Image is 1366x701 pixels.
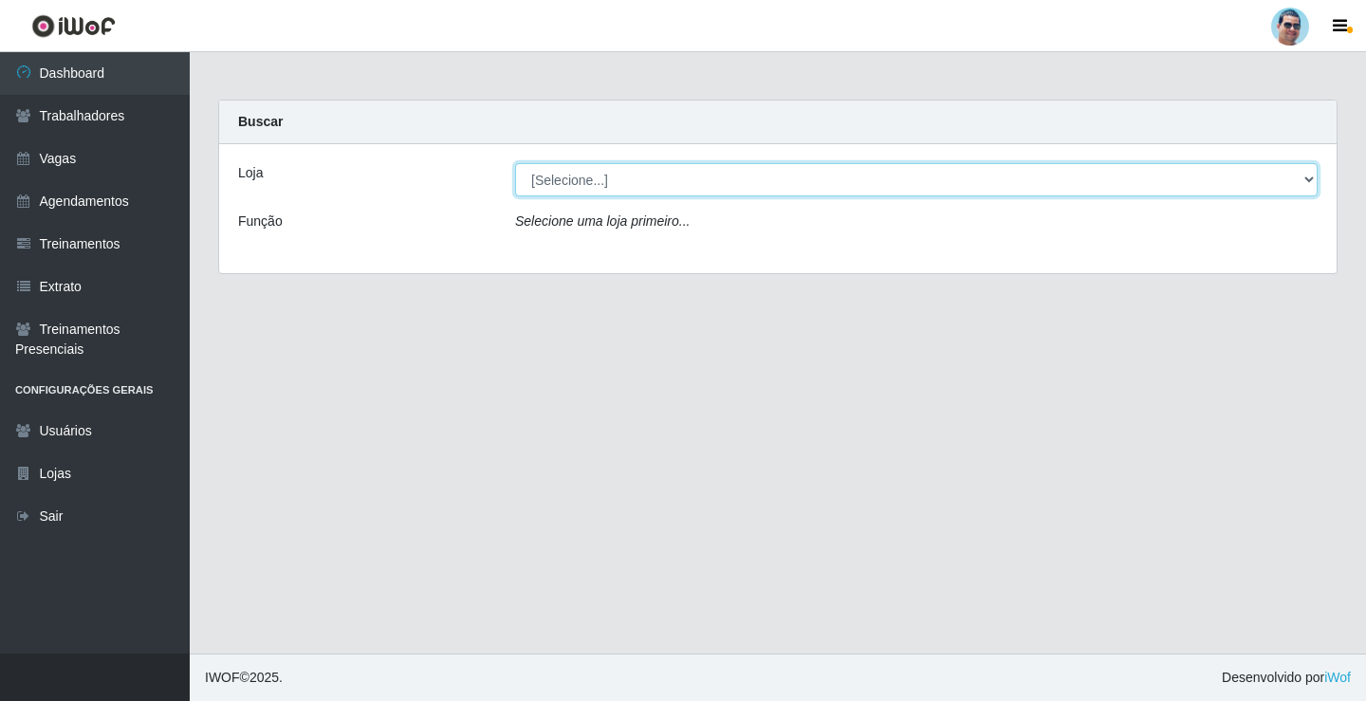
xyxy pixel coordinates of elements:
[1222,668,1351,688] span: Desenvolvido por
[205,668,283,688] span: © 2025 .
[515,213,690,229] i: Selecione uma loja primeiro...
[238,212,283,231] label: Função
[31,14,116,38] img: CoreUI Logo
[205,670,240,685] span: IWOF
[1324,670,1351,685] a: iWof
[238,163,263,183] label: Loja
[238,114,283,129] strong: Buscar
